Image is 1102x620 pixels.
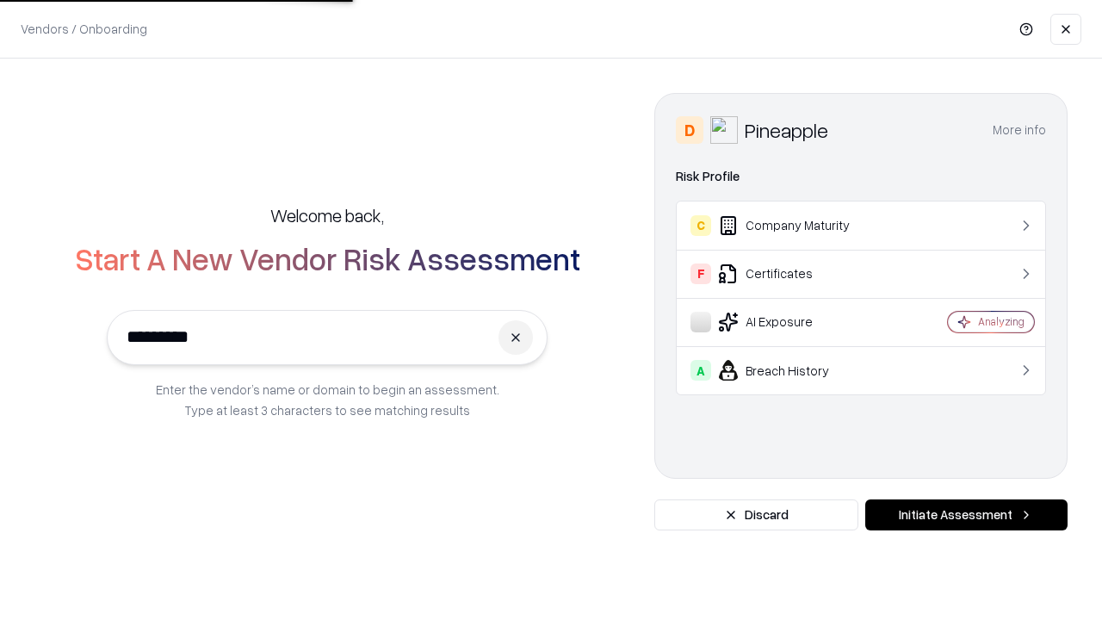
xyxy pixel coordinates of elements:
h2: Start A New Vendor Risk Assessment [75,241,580,276]
div: D [676,116,703,144]
div: F [690,263,711,284]
div: Pineapple [745,116,828,144]
button: More info [993,115,1046,146]
div: Risk Profile [676,166,1046,187]
div: Certificates [690,263,896,284]
p: Vendors / Onboarding [21,20,147,38]
div: A [690,360,711,381]
div: Analyzing [978,314,1025,329]
button: Discard [654,499,858,530]
div: C [690,215,711,236]
h5: Welcome back, [270,203,384,227]
p: Enter the vendor’s name or domain to begin an assessment. Type at least 3 characters to see match... [156,379,499,420]
div: Breach History [690,360,896,381]
button: Initiate Assessment [865,499,1068,530]
div: AI Exposure [690,312,896,332]
div: Company Maturity [690,215,896,236]
img: Pineapple [710,116,738,144]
